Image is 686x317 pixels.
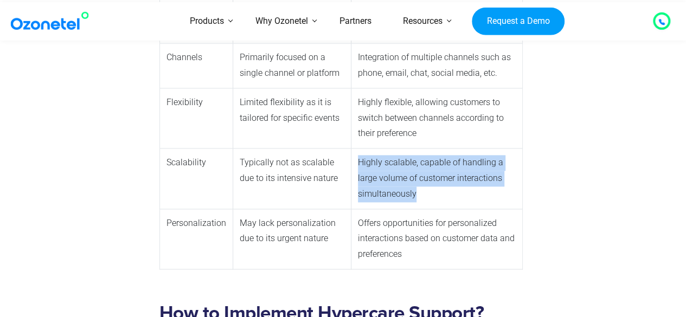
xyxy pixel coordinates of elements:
[233,88,351,148] td: Limited flexibility as it is tailored for specific events
[159,43,233,88] td: Channels
[233,43,351,88] td: Primarily focused on a single channel or platform
[240,2,324,41] a: Why Ozonetel
[351,88,523,148] td: Highly flexible, allowing customers to switch between channels according to their preference
[233,209,351,269] td: May lack personalization due to its urgent nature
[472,7,565,35] a: Request a Demo
[174,2,240,41] a: Products
[351,43,523,88] td: Integration of multiple channels such as phone, email, chat, social media, etc.
[387,2,458,41] a: Resources
[324,2,387,41] a: Partners
[351,148,523,209] td: Highly scalable, capable of handling a large volume of customer interactions simultaneously
[159,88,233,148] td: Flexibility
[159,148,233,209] td: Scalability
[233,148,351,209] td: Typically not as scalable due to its intensive nature
[351,209,523,269] td: Offers opportunities for personalized interactions based on customer data and preferences
[159,209,233,269] td: Personalization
